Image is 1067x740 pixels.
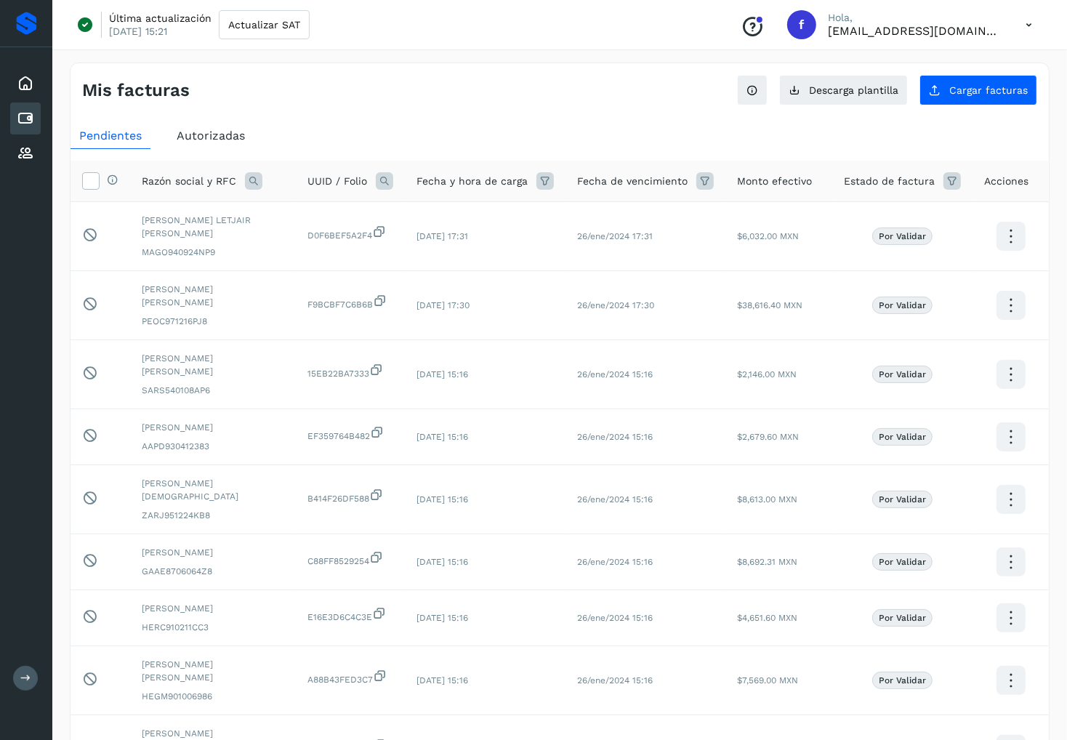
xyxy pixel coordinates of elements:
span: Monto efectivo [737,174,812,189]
span: 26/ene/2024 15:16 [577,613,653,623]
span: $6,032.00 MXN [737,231,799,241]
span: Acciones [984,174,1028,189]
p: [DATE] 15:21 [109,25,167,38]
span: PEOC971216PJ8 [142,315,284,328]
span: ZARJ951224KB8 [142,509,284,522]
span: [DATE] 15:16 [416,613,468,623]
span: 26/ene/2024 15:16 [577,557,653,567]
span: [DATE] 17:31 [416,231,468,241]
p: Por validar [879,613,926,623]
span: [DATE] 15:16 [416,557,468,567]
span: Estado de factura [844,174,935,189]
span: GAAE8706064Z8 [142,565,284,578]
span: $7,569.00 MXN [737,675,798,685]
p: Por validar [879,432,926,442]
span: [PERSON_NAME][DEMOGRAPHIC_DATA] [142,477,284,503]
span: Autorizadas [177,129,245,142]
h4: Mis facturas [82,80,190,101]
span: $38,616.40 MXN [737,300,802,310]
span: 26/ene/2024 17:30 [577,300,654,310]
p: Por validar [879,494,926,504]
span: 26/ene/2024 17:31 [577,231,653,241]
span: SARS540108AP6 [142,384,284,397]
span: [DATE] 15:16 [416,432,468,442]
span: $4,651.60 MXN [737,613,797,623]
span: AAPD930412383 [142,440,284,453]
p: Hola, [828,12,1002,24]
span: 26/ene/2024 15:16 [577,675,653,685]
span: D0F6BEF5A2F4 [307,225,393,242]
span: [DATE] 15:16 [416,369,468,379]
span: [PERSON_NAME] [142,546,284,559]
span: A88B43FED3C7 [307,669,393,686]
div: Cuentas por pagar [10,102,41,134]
span: Pendientes [79,129,142,142]
p: Por validar [879,369,926,379]
p: Por validar [879,557,926,567]
span: Cargar facturas [949,85,1028,95]
span: $2,679.60 MXN [737,432,799,442]
button: Descarga plantilla [779,75,908,105]
span: [DATE] 17:30 [416,300,470,310]
p: Por validar [879,231,926,241]
span: B414F26DF588 [307,488,393,505]
span: Fecha de vencimiento [577,174,688,189]
span: [DATE] 15:16 [416,675,468,685]
span: 15EB22BA7333 [307,363,393,380]
span: 26/ene/2024 15:16 [577,369,653,379]
button: Actualizar SAT [219,10,310,39]
p: Por validar [879,300,926,310]
span: [PERSON_NAME] [142,602,284,615]
span: Actualizar SAT [228,20,300,30]
button: Cargar facturas [919,75,1037,105]
span: Razón social y RFC [142,174,236,189]
span: UUID / Folio [307,174,367,189]
span: 26/ene/2024 15:16 [577,494,653,504]
span: EF359764B482 [307,425,393,443]
span: HEGM901006986 [142,690,284,703]
span: E16E3D6C4C3E [307,606,393,624]
span: C88FF8529254 [307,550,393,568]
span: [PERSON_NAME] [PERSON_NAME] [142,352,284,378]
span: [PERSON_NAME] LETJAIR [PERSON_NAME] [142,214,284,240]
div: Inicio [10,68,41,100]
div: Proveedores [10,137,41,169]
span: Descarga plantilla [809,85,898,95]
span: MAGO940924NP9 [142,246,284,259]
span: HERC910211CC3 [142,621,284,634]
span: $8,692.31 MXN [737,557,797,567]
p: Última actualización [109,12,212,25]
p: facturacion@cubbo.com [828,24,1002,38]
span: Fecha y hora de carga [416,174,528,189]
span: $8,613.00 MXN [737,494,797,504]
p: Por validar [879,675,926,685]
span: $2,146.00 MXN [737,369,797,379]
span: [PERSON_NAME] [PERSON_NAME] [142,658,284,684]
span: F9BCBF7C6B6B [307,294,393,311]
span: [PERSON_NAME] [142,421,284,434]
span: [DATE] 15:16 [416,494,468,504]
span: [PERSON_NAME] [PERSON_NAME] [142,283,284,309]
span: 26/ene/2024 15:16 [577,432,653,442]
